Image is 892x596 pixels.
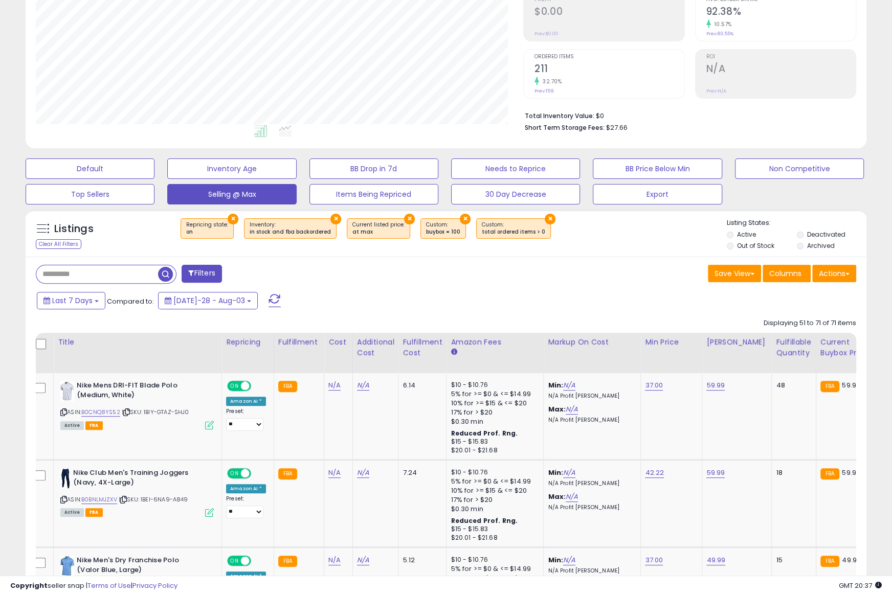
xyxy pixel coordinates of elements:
[451,446,536,455] div: $20.01 - $21.68
[727,218,866,228] p: Listing States:
[548,504,633,511] p: N/A Profit [PERSON_NAME]
[563,555,575,565] a: N/A
[451,534,536,542] div: $20.01 - $21.68
[563,380,575,391] a: N/A
[60,468,71,489] img: 31yv8GcI78L._SL40_.jpg
[250,221,331,236] span: Inventory :
[250,469,266,478] span: OFF
[451,417,536,426] div: $0.30 min
[77,556,201,577] b: Nike Men's Dry Franchise Polo (Valor Blue, Large)
[81,495,117,504] a: B0BNLMJZXV
[807,230,845,239] label: Deactivated
[548,480,633,487] p: N/A Profit [PERSON_NAME]
[534,88,554,94] small: Prev: 159
[451,468,536,477] div: $10 - $10.76
[645,555,663,565] a: 37.00
[566,492,578,502] a: N/A
[87,581,131,590] a: Terms of Use
[403,337,442,358] div: Fulfillment Cost
[173,295,245,306] span: [DATE]-28 - Aug-03
[328,555,341,565] a: N/A
[328,337,348,348] div: Cost
[58,337,217,348] div: Title
[451,381,536,389] div: $10 - $10.76
[77,381,201,402] b: Nike Mens DRI-FIT Blade Polo (Medium, White)
[228,214,238,224] button: ×
[482,221,545,236] span: Custom:
[839,581,882,590] span: 2025-08-11 20:37 GMT
[645,380,663,391] a: 37.00
[776,468,808,477] div: 18
[403,381,438,390] div: 6.14
[107,296,154,306] span: Compared to:
[250,228,331,236] div: in stock and fba backordered
[706,54,856,60] span: ROI
[451,337,539,348] div: Amazon Fees
[451,564,536,574] div: 5% for >= $0 & <= $14.99
[548,380,563,390] b: Min:
[451,556,536,564] div: $10 - $10.76
[228,469,241,478] span: ON
[328,380,341,391] a: N/A
[842,555,861,565] span: 49.99
[769,268,801,279] span: Columns
[737,230,755,239] label: Active
[737,241,774,250] label: Out of Stock
[606,123,628,132] span: $27.66
[60,381,74,401] img: 21kCmL03jCL._SL40_.jpg
[60,421,84,430] span: All listings currently available for purchase on Amazon
[60,468,214,516] div: ASIN:
[451,486,536,495] div: 10% for >= $15 & <= $20
[186,221,228,236] span: Repricing state :
[548,404,566,414] b: Max:
[226,495,266,518] div: Preset:
[278,381,297,392] small: FBA
[278,556,297,567] small: FBA
[426,228,460,236] div: buybox = 100
[842,468,860,477] span: 59.99
[250,382,266,391] span: OFF
[706,63,856,77] h2: N/A
[645,337,698,348] div: Min Price
[357,337,394,358] div: Additional Cost
[226,484,266,493] div: Amazon AI *
[228,382,241,391] span: ON
[26,184,154,204] button: Top Sellers
[309,184,438,204] button: Items Being Repriced
[544,333,641,373] th: The percentage added to the cost of goods (COGS) that forms the calculator for Min & Max prices.
[60,508,84,517] span: All listings currently available for purchase on Amazon
[525,111,594,120] b: Total Inventory Value:
[250,557,266,565] span: OFF
[451,399,536,408] div: 10% for >= $15 & <= $20
[119,495,188,503] span: | SKU: 1BEI-6NA9-A849
[776,556,808,565] div: 15
[167,158,296,179] button: Inventory Age
[182,265,221,283] button: Filters
[451,389,536,399] div: 5% for >= $0 & <= $14.99
[309,158,438,179] button: BB Drop in 7d
[534,54,684,60] span: Ordered Items
[706,31,733,37] small: Prev: 83.55%
[37,292,105,309] button: Last 7 Days
[85,421,103,430] span: FBA
[711,20,732,28] small: 10.57%
[122,408,189,416] span: | SKU: 1BIY-GTAZ-SHJ0
[706,555,725,565] a: 49.99
[352,221,405,236] span: Current listed price :
[10,581,177,591] div: seller snap | |
[451,477,536,486] div: 5% for >= $0 & <= $14.99
[525,109,849,121] li: $0
[60,381,214,428] div: ASIN:
[404,214,415,224] button: ×
[460,214,471,224] button: ×
[820,337,873,358] div: Current Buybox Price
[328,468,341,478] a: N/A
[706,88,726,94] small: Prev: N/A
[534,63,684,77] h2: 211
[228,557,241,565] span: ON
[548,555,563,565] b: Min:
[451,429,518,438] b: Reduced Prof. Rng.
[52,295,93,306] span: Last 7 Days
[545,214,555,224] button: ×
[566,404,578,415] a: N/A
